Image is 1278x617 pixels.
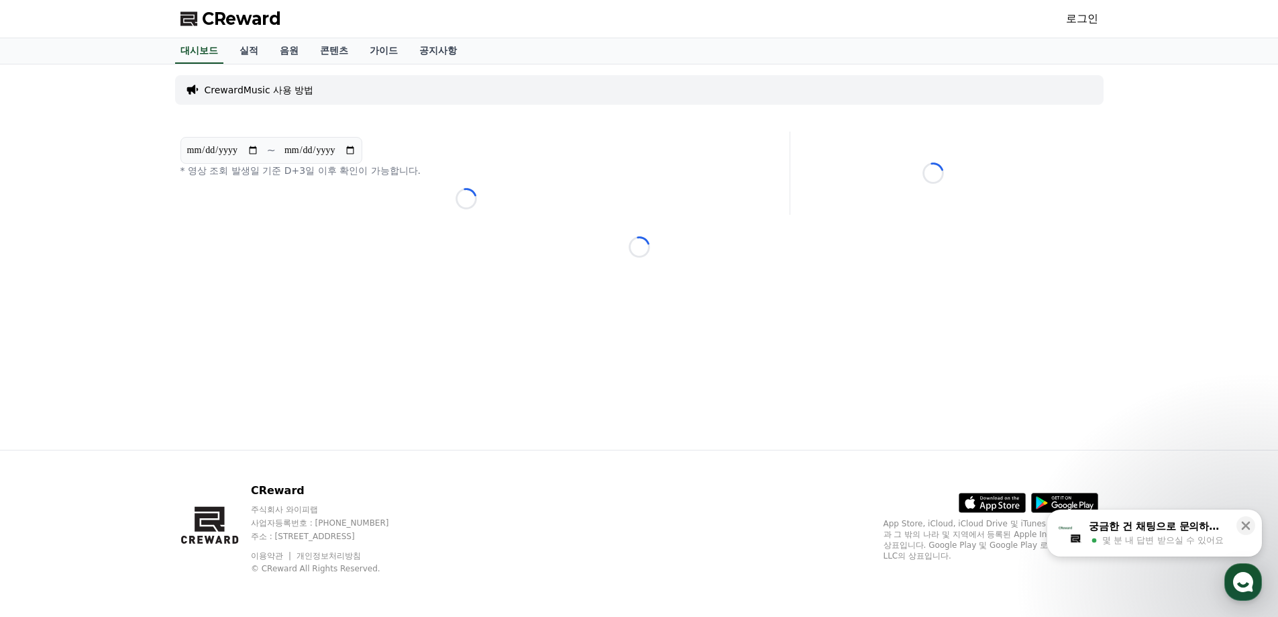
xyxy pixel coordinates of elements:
p: 주식회사 와이피랩 [251,504,415,515]
p: © CReward All Rights Reserved. [251,563,415,574]
a: 실적 [229,38,269,64]
a: CrewardMusic 사용 방법 [205,83,314,97]
p: App Store, iCloud, iCloud Drive 및 iTunes Store는 미국과 그 밖의 나라 및 지역에서 등록된 Apple Inc.의 서비스 상표입니다. Goo... [884,518,1098,561]
a: CReward [180,8,281,30]
a: 대시보드 [175,38,223,64]
a: 콘텐츠 [309,38,359,64]
a: 공지사항 [409,38,468,64]
a: 개인정보처리방침 [297,551,361,561]
p: 사업자등록번호 : [PHONE_NUMBER] [251,518,415,528]
span: 홈 [42,446,50,457]
a: 대화 [89,426,173,459]
p: 주소 : [STREET_ADDRESS] [251,531,415,542]
p: CReward [251,483,415,499]
p: * 영상 조회 발생일 기준 D+3일 이후 확인이 가능합니다. [180,164,752,177]
a: 로그인 [1066,11,1098,27]
span: 설정 [207,446,223,457]
p: ~ [267,142,276,158]
a: 이용약관 [251,551,293,561]
span: CReward [202,8,281,30]
a: 가이드 [359,38,409,64]
a: 설정 [173,426,258,459]
a: 음원 [269,38,309,64]
a: 홈 [4,426,89,459]
span: 대화 [123,446,139,457]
